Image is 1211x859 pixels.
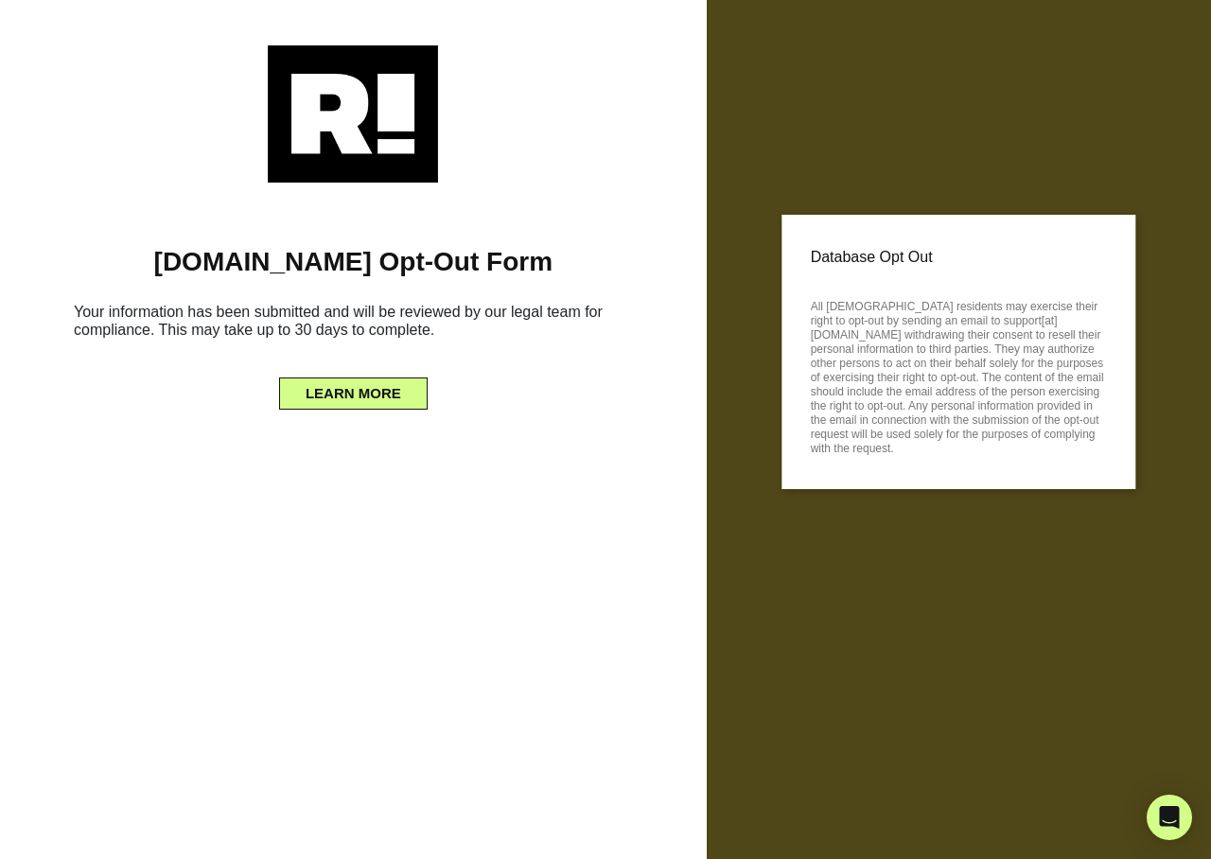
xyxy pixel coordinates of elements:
p: All [DEMOGRAPHIC_DATA] residents may exercise their right to opt-out by sending an email to suppo... [811,294,1107,456]
p: Database Opt Out [811,243,1107,272]
h6: Your information has been submitted and will be reviewed by our legal team for compliance. This m... [28,295,678,354]
a: LEARN MORE [279,380,428,395]
h1: [DOMAIN_NAME] Opt-Out Form [28,246,678,278]
img: Retention.com [268,45,438,183]
div: Open Intercom Messenger [1147,795,1192,840]
button: LEARN MORE [279,377,428,410]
